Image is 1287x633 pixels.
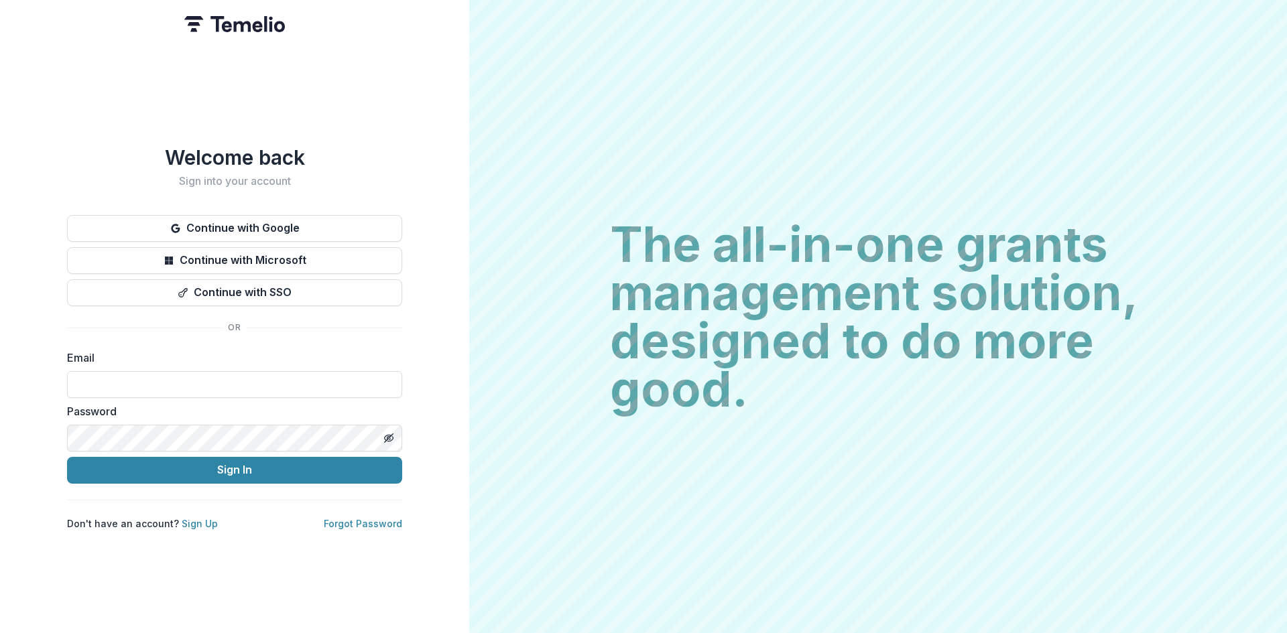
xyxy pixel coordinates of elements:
a: Forgot Password [324,518,402,529]
h2: Sign into your account [67,175,402,188]
button: Toggle password visibility [378,427,400,449]
p: Don't have an account? [67,516,218,531]
img: Temelio [184,16,285,32]
label: Email [67,350,394,366]
label: Password [67,403,394,419]
button: Sign In [67,457,402,484]
button: Continue with Google [67,215,402,242]
a: Sign Up [182,518,218,529]
button: Continue with Microsoft [67,247,402,274]
h1: Welcome back [67,145,402,169]
button: Continue with SSO [67,279,402,306]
